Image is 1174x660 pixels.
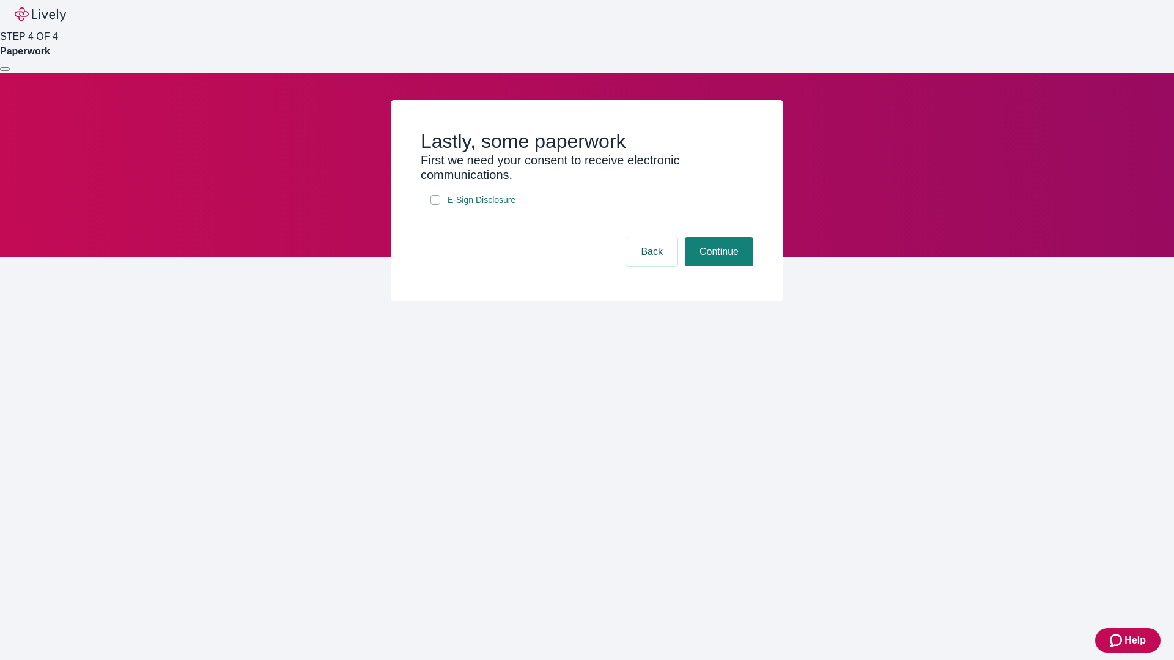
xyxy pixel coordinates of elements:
a: e-sign disclosure document [445,193,518,208]
img: Lively [15,7,66,22]
span: Help [1124,633,1146,648]
span: E-Sign Disclosure [448,194,515,207]
button: Zendesk support iconHelp [1095,628,1161,653]
h3: First we need your consent to receive electronic communications. [421,153,753,182]
svg: Zendesk support icon [1110,633,1124,648]
button: Back [626,237,677,266]
button: Continue [685,237,753,266]
h2: Lastly, some paperwork [421,130,753,153]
